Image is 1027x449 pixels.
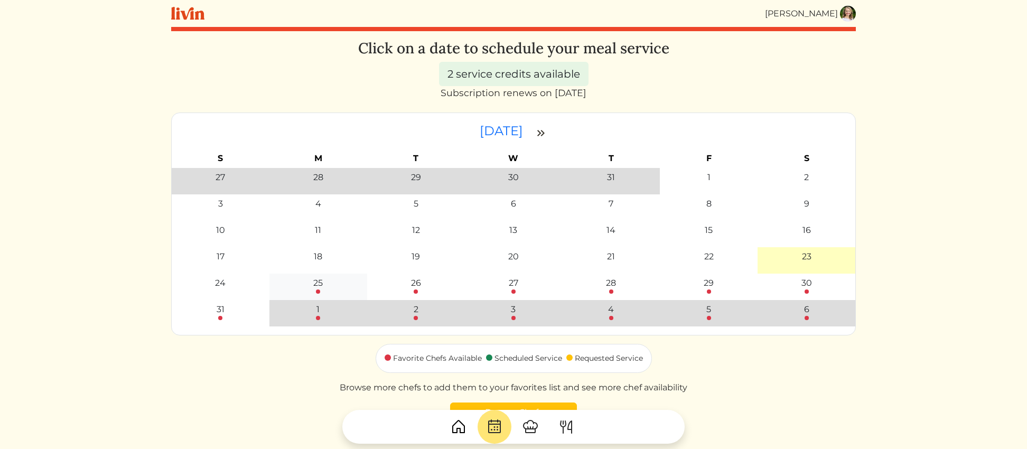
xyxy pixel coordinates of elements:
[608,303,614,316] div: 4
[802,224,811,237] div: 16
[465,149,563,168] th: W
[172,149,269,168] th: S
[609,198,613,210] div: 7
[315,224,321,237] div: 11
[367,149,465,168] th: T
[704,277,714,294] a: 29
[706,303,711,320] a: 5
[802,250,811,263] div: 23
[706,303,711,316] div: 5
[804,171,809,184] div: 2
[316,303,320,320] a: 1
[607,171,615,184] div: 31
[606,224,615,237] div: 14
[340,381,687,394] p: Browse more chefs to add them to your favorites list and see more chef availability
[171,7,204,20] img: livin-logo-a0d97d1a881af30f6274990eb6222085a2533c92bbd1e4f22c21b4f0d0e3210c.svg
[313,277,323,289] div: 25
[509,277,518,294] a: 27
[411,277,421,294] a: 26
[216,171,225,184] div: 27
[218,198,223,210] div: 3
[509,224,517,237] div: 13
[607,250,615,263] div: 21
[707,171,711,184] div: 1
[660,149,758,168] th: F
[494,353,562,364] div: Scheduled Service
[313,277,323,294] a: 25
[393,353,482,364] div: Favorite Chefs Available
[575,353,643,364] div: Requested Service
[314,250,322,263] div: 18
[704,250,714,263] div: 22
[439,62,589,86] div: 2 service credits available
[508,171,519,184] div: 30
[704,277,714,289] div: 29
[804,303,809,316] div: 6
[480,123,523,138] time: [DATE]
[316,303,320,316] div: 1
[313,171,323,184] div: 28
[412,250,420,263] div: 19
[215,277,226,289] div: 24
[414,303,418,320] a: 2
[486,418,503,435] img: CalendarDots-5bcf9d9080389f2a281d69619e1c85352834be518fbc73d9501aef674afc0d57.svg
[758,149,855,168] th: S
[840,6,856,22] img: a889eb8ac75f3e9ca091f00328ba8a1d
[450,418,467,435] img: House-9bf13187bcbb5817f509fe5e7408150f90897510c4275e13d0d5fca38e0b5951.svg
[801,277,812,294] a: 30
[217,303,225,320] a: 31
[269,149,367,168] th: M
[606,277,616,294] a: 28
[414,198,418,210] div: 5
[411,277,421,289] div: 26
[801,277,812,289] div: 30
[765,7,838,20] div: [PERSON_NAME]
[535,127,547,139] img: double_arrow_right-997dabdd2eccb76564fe50414fa626925505af7f86338824324e960bc414e1a4.svg
[412,224,420,237] div: 12
[358,40,669,58] h3: Click on a date to schedule your meal service
[522,418,539,435] img: ChefHat-a374fb509e4f37eb0702ca99f5f64f3b6956810f32a249b33092029f8484b388.svg
[480,123,526,138] a: [DATE]
[511,303,516,316] div: 3
[315,198,321,210] div: 4
[508,250,519,263] div: 20
[608,303,614,320] a: 4
[804,198,809,210] div: 9
[511,303,516,320] a: 3
[558,418,575,435] img: ForkKnife-55491504ffdb50bab0c1e09e7649658475375261d09fd45db06cec23bce548bf.svg
[441,86,586,100] div: Subscription renews on [DATE]
[414,303,418,316] div: 2
[606,277,616,289] div: 28
[511,198,516,210] div: 6
[217,250,225,263] div: 17
[217,303,225,316] div: 31
[411,171,421,184] div: 29
[804,303,809,320] a: 6
[509,277,518,289] div: 27
[706,198,712,210] div: 8
[562,149,660,168] th: T
[216,224,225,237] div: 10
[705,224,713,237] div: 15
